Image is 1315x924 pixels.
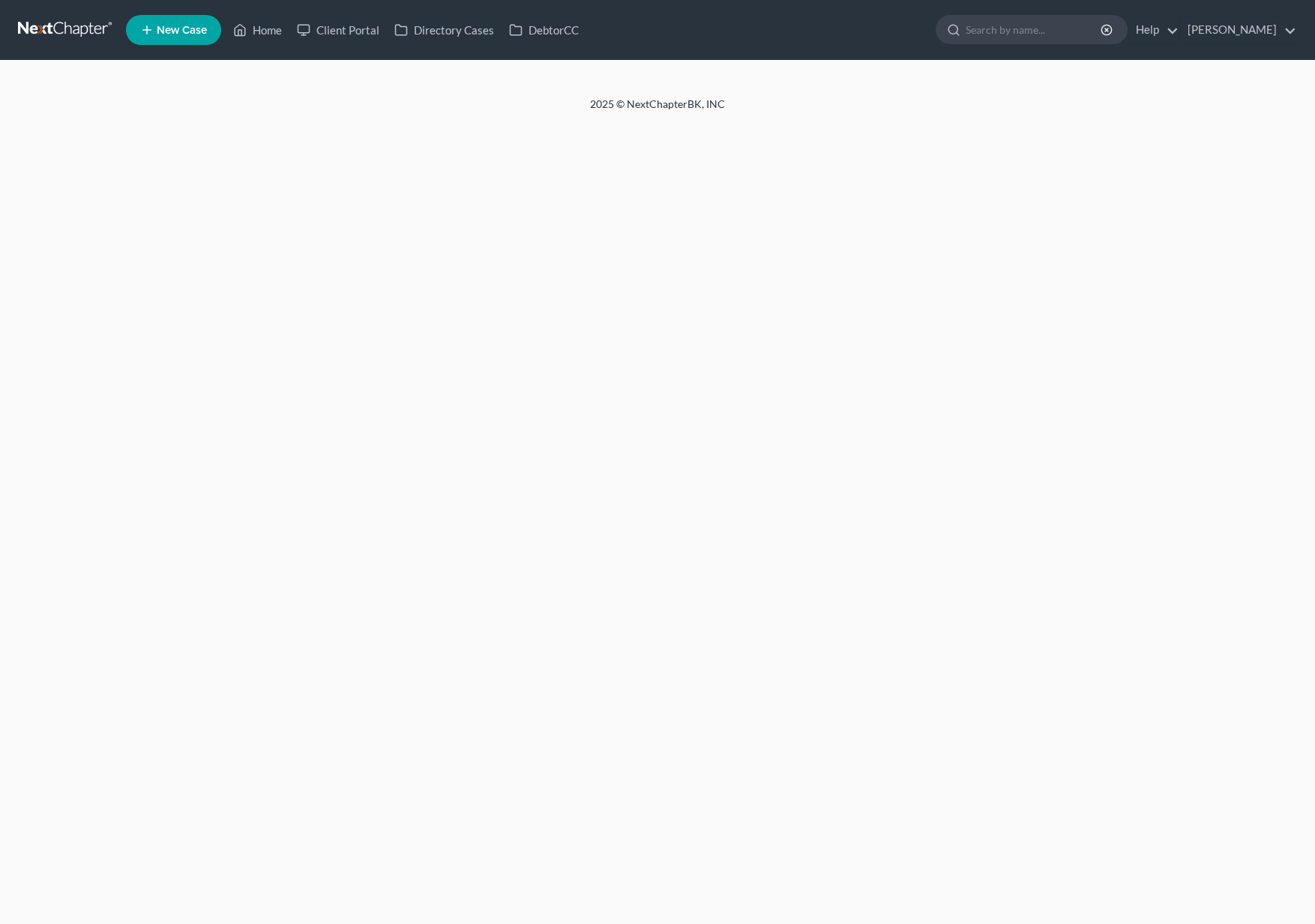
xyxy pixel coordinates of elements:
a: Home [226,16,289,43]
a: Help [1128,16,1179,43]
a: [PERSON_NAME] [1180,16,1296,43]
a: DebtorCC [502,16,586,43]
div: 2025 © NextChapterBK, INC [230,97,1085,124]
span: New Case [157,25,207,36]
a: Directory Cases [387,16,502,43]
a: Client Portal [289,16,387,43]
input: Search by name... [966,16,1103,43]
